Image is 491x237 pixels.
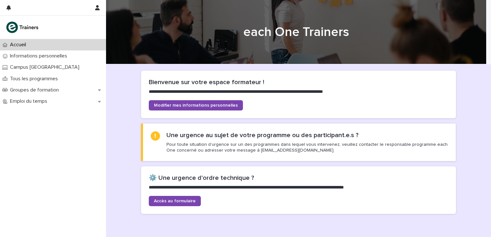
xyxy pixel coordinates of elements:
[7,42,31,48] p: Accueil
[166,131,359,139] h2: Une urgence au sujet de votre programme ou des participant.e.s ?
[149,196,201,206] a: Accès au formulaire
[7,98,52,104] p: Emploi du temps
[154,199,196,203] span: Accès au formulaire
[138,24,453,40] h1: each One Trainers
[149,100,243,110] a: Modifier mes informations personnelles
[5,21,40,34] img: K0CqGN7SDeD6s4JG8KQk
[154,103,238,108] span: Modifier mes informations personnelles
[7,64,85,70] p: Campus [GEOGRAPHIC_DATA]
[7,76,63,82] p: Tous les programmes
[149,174,448,182] h2: ⚙️ Une urgence d'ordre technique ?
[166,142,448,153] p: Pour toute situation d’urgence sur un des programmes dans lequel vous intervenez, veuillez contac...
[149,78,448,86] h2: Bienvenue sur votre espace formateur !
[7,53,72,59] p: Informations personnelles
[7,87,64,93] p: Groupes de formation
